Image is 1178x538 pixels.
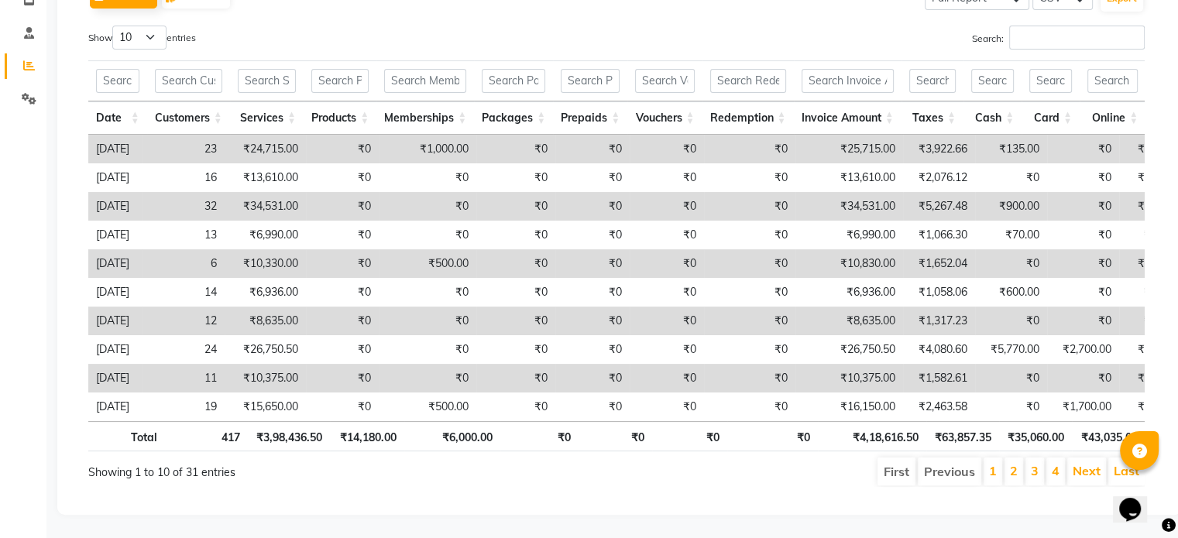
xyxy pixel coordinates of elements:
th: Date: activate to sort column ascending [88,101,147,135]
th: ₹35,060.00 [999,421,1072,451]
td: ₹15,650.00 [225,392,306,421]
input: Search Card [1029,69,1072,93]
th: ₹63,857.35 [926,421,999,451]
td: ₹0 [704,278,795,307]
td: ₹0 [379,192,476,221]
td: ₹600.00 [975,278,1047,307]
th: ₹6,000.00 [404,421,501,451]
input: Search Date [96,69,139,93]
td: [DATE] [88,278,142,307]
td: ₹1,058.06 [903,278,975,307]
th: ₹43,035.00 [1072,421,1145,451]
td: 6 [142,249,225,278]
td: ₹0 [306,163,379,192]
a: 2 [1010,463,1018,478]
th: Prepaids: activate to sort column ascending [553,101,627,135]
td: 19 [142,392,225,421]
td: ₹70.00 [975,221,1047,249]
td: ₹5,267.48 [903,192,975,221]
a: 3 [1031,463,1039,478]
td: ₹0 [704,335,795,364]
th: Redemption: activate to sort column ascending [702,101,794,135]
td: ₹10,375.00 [795,364,903,392]
td: ₹0 [704,192,795,221]
td: ₹0 [1047,307,1119,335]
td: ₹0 [476,364,555,392]
td: ₹900.00 [975,192,1047,221]
td: ₹2,076.12 [903,163,975,192]
td: ₹0 [476,392,555,421]
td: ₹0 [630,335,704,364]
td: ₹1,582.61 [903,364,975,392]
td: ₹2,463.58 [903,392,975,421]
th: ₹3,98,436.50 [248,421,330,451]
td: ₹0 [306,364,379,392]
td: ₹0 [476,335,555,364]
th: Memberships: activate to sort column ascending [376,101,474,135]
th: 417 [165,421,248,451]
th: Vouchers: activate to sort column ascending [627,101,702,135]
td: ₹0 [704,392,795,421]
td: ₹4,080.60 [903,335,975,364]
a: Next [1073,463,1101,478]
td: 32 [142,192,225,221]
td: ₹0 [306,221,379,249]
th: ₹0 [579,421,652,451]
td: ₹0 [476,307,555,335]
td: ₹10,330.00 [225,249,306,278]
td: ₹0 [704,307,795,335]
td: ₹34,531.00 [795,192,903,221]
td: ₹0 [555,221,630,249]
td: ₹0 [630,249,704,278]
th: Total [88,421,165,451]
td: ₹0 [306,278,379,307]
input: Search Memberships [384,69,466,93]
td: ₹0 [1047,135,1119,163]
td: ₹0 [306,135,379,163]
td: ₹34,531.00 [225,192,306,221]
td: ₹0 [975,392,1047,421]
input: Search Vouchers [635,69,694,93]
td: ₹1,317.23 [903,307,975,335]
td: ₹0 [975,249,1047,278]
td: ₹0 [1047,221,1119,249]
td: ₹0 [476,135,555,163]
td: [DATE] [88,221,142,249]
th: Online: activate to sort column ascending [1080,101,1145,135]
th: Packages: activate to sort column ascending [474,101,553,135]
td: 24 [142,335,225,364]
td: [DATE] [88,249,142,278]
td: ₹0 [630,135,704,163]
td: ₹0 [379,221,476,249]
td: ₹0 [476,249,555,278]
td: ₹0 [555,163,630,192]
input: Search Customers [155,69,222,93]
div: Showing 1 to 10 of 31 entries [88,456,515,481]
td: ₹10,830.00 [795,249,903,278]
iframe: chat widget [1113,476,1163,523]
a: 4 [1052,463,1060,478]
td: ₹6,936.00 [225,278,306,307]
td: ₹10,375.00 [225,364,306,392]
td: ₹3,922.66 [903,135,975,163]
label: Show entries [88,26,196,50]
td: ₹135.00 [975,135,1047,163]
td: ₹0 [476,163,555,192]
td: ₹0 [306,249,379,278]
td: ₹0 [1047,163,1119,192]
td: ₹13,610.00 [225,163,306,192]
td: ₹0 [1047,278,1119,307]
th: ₹14,180.00 [330,421,404,451]
td: [DATE] [88,335,142,364]
td: ₹0 [630,192,704,221]
td: ₹0 [306,307,379,335]
td: ₹1,652.04 [903,249,975,278]
th: Card: activate to sort column ascending [1022,101,1080,135]
td: ₹24,715.00 [225,135,306,163]
td: ₹13,610.00 [795,163,903,192]
td: [DATE] [88,192,142,221]
td: ₹0 [306,392,379,421]
td: ₹0 [555,135,630,163]
th: Invoice Amount: activate to sort column ascending [794,101,902,135]
td: ₹0 [379,307,476,335]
